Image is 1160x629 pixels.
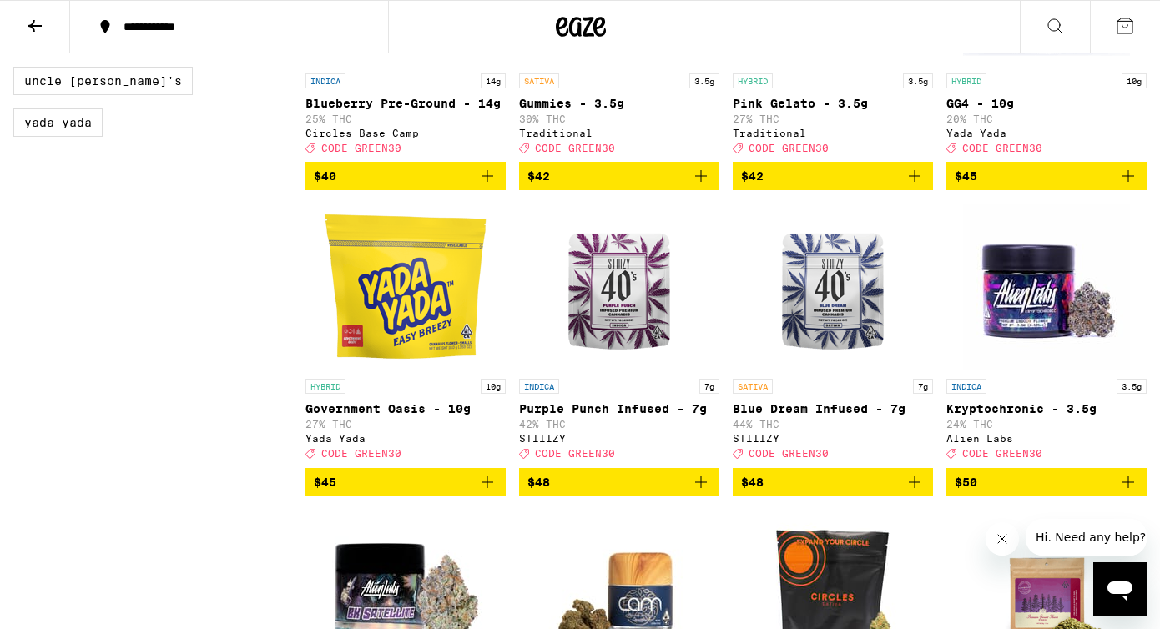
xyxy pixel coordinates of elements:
[741,476,764,489] span: $48
[733,204,933,467] a: Open page for Blue Dream Infused - 7g from STIIIZY
[536,204,703,370] img: STIIIZY - Purple Punch Infused - 7g
[903,73,933,88] p: 3.5g
[321,143,401,153] span: CODE GREEN30
[305,433,506,444] div: Yada Yada
[305,162,506,190] button: Add to bag
[527,476,550,489] span: $48
[519,113,719,124] p: 30% THC
[946,97,1147,110] p: GG4 - 10g
[314,476,336,489] span: $45
[946,379,986,394] p: INDICA
[305,468,506,496] button: Add to bag
[519,97,719,110] p: Gummies - 3.5g
[733,379,773,394] p: SATIVA
[13,67,193,95] label: Uncle [PERSON_NAME]'s
[699,379,719,394] p: 7g
[963,204,1130,370] img: Alien Labs - Kryptochronic - 3.5g
[986,522,1019,556] iframe: Close message
[946,73,986,88] p: HYBRID
[535,143,615,153] span: CODE GREEN30
[305,419,506,430] p: 27% THC
[946,419,1147,430] p: 24% THC
[519,468,719,496] button: Add to bag
[733,468,933,496] button: Add to bag
[733,162,933,190] button: Add to bag
[305,97,506,110] p: Blueberry Pre-Ground - 14g
[946,402,1147,415] p: Kryptochronic - 3.5g
[305,204,506,467] a: Open page for Government Oasis - 10g from Yada Yada
[519,73,559,88] p: SATIVA
[946,162,1147,190] button: Add to bag
[314,169,336,183] span: $40
[519,379,559,394] p: INDICA
[519,433,719,444] div: STIIIZY
[946,128,1147,138] div: Yada Yada
[322,204,489,370] img: Yada Yada - Government Oasis - 10g
[955,169,977,183] span: $45
[1026,519,1147,556] iframe: Message from company
[1093,562,1147,616] iframe: Button to launch messaging window
[741,169,764,183] span: $42
[481,73,506,88] p: 14g
[519,128,719,138] div: Traditional
[689,73,719,88] p: 3.5g
[321,449,401,460] span: CODE GREEN30
[519,402,719,415] p: Purple Punch Infused - 7g
[305,379,345,394] p: HYBRID
[733,433,933,444] div: STIIIZY
[305,402,506,415] p: Government Oasis - 10g
[519,204,719,467] a: Open page for Purple Punch Infused - 7g from STIIIZY
[519,419,719,430] p: 42% THC
[519,162,719,190] button: Add to bag
[733,402,933,415] p: Blue Dream Infused - 7g
[527,169,550,183] span: $42
[481,379,506,394] p: 10g
[305,128,506,138] div: Circles Base Camp
[946,204,1147,467] a: Open page for Kryptochronic - 3.5g from Alien Labs
[946,433,1147,444] div: Alien Labs
[1122,73,1147,88] p: 10g
[749,204,916,370] img: STIIIZY - Blue Dream Infused - 7g
[962,143,1042,153] span: CODE GREEN30
[749,143,829,153] span: CODE GREEN30
[946,113,1147,124] p: 20% THC
[535,449,615,460] span: CODE GREEN30
[733,128,933,138] div: Traditional
[733,73,773,88] p: HYBRID
[305,73,345,88] p: INDICA
[305,113,506,124] p: 25% THC
[962,449,1042,460] span: CODE GREEN30
[1117,379,1147,394] p: 3.5g
[913,379,933,394] p: 7g
[13,108,103,137] label: Yada Yada
[749,449,829,460] span: CODE GREEN30
[946,468,1147,496] button: Add to bag
[733,419,933,430] p: 44% THC
[955,476,977,489] span: $50
[733,113,933,124] p: 27% THC
[733,97,933,110] p: Pink Gelato - 3.5g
